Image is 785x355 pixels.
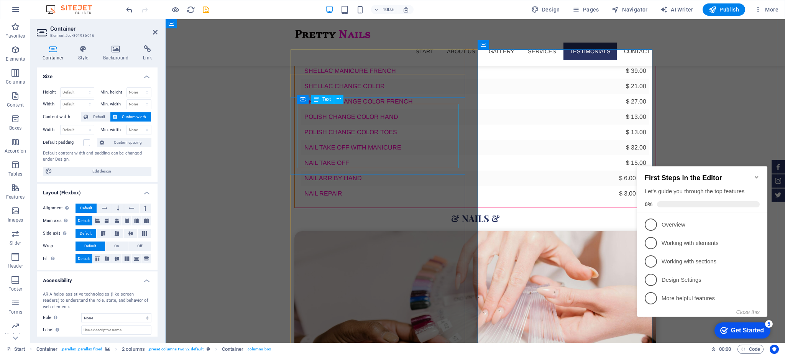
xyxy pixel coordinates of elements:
h3: Element #ed-891986016 [50,32,142,39]
label: Fill [43,254,76,263]
p: Favorites [5,33,25,39]
label: Label [43,325,81,335]
span: Publish [709,6,739,13]
button: Code [737,345,764,354]
button: Navigator [608,3,651,16]
span: Role [43,313,59,322]
h6: Session time [711,345,731,354]
i: Reload page [186,5,195,14]
span: Text [322,97,331,102]
li: Overview [3,61,133,79]
button: Edit design [43,167,151,176]
span: Default [90,112,108,122]
p: Slider [10,240,21,246]
i: This element is a customizable preset [207,347,210,351]
p: Tables [8,171,22,177]
h4: Size [37,67,158,81]
span: . parallax .parallax-fixed [61,345,102,354]
label: Min. width [100,102,126,106]
p: Design Settings [28,121,120,129]
button: AI Writer [657,3,696,16]
button: Off [128,242,151,251]
button: 100% [371,5,398,14]
span: Click to select. Double-click to edit [122,345,145,354]
button: Usercentrics [770,345,779,354]
li: Working with sections [3,97,133,116]
div: 5 [131,165,139,173]
p: Images [8,217,23,223]
div: Let's guide you through the top features [11,33,126,41]
p: Elements [6,56,25,62]
label: Default padding [43,138,83,147]
input: Use a descriptive name [81,325,151,335]
button: Close this [102,154,126,160]
p: More helpful features [28,140,120,148]
p: Columns [6,79,25,85]
li: Design Settings [3,116,133,134]
p: Content [7,102,24,108]
span: More [754,6,778,13]
button: On [105,242,128,251]
span: Default [80,204,92,213]
span: 0% [11,46,23,53]
span: AI Writer [660,6,693,13]
button: save [201,5,210,14]
h2: Container [50,25,158,32]
label: Content width [43,112,81,122]
div: ARIA helps assistive technologies (like screen readers) to understand the role, state, and behavi... [43,291,151,311]
p: Boxes [9,125,22,131]
li: Working with elements [3,79,133,97]
span: Custom spacing [107,138,149,147]
h2: First Steps in the Editor [11,19,126,27]
img: Editor Logo [44,5,102,14]
button: Default [76,242,105,251]
span: Custom width [120,112,149,122]
div: Default content width and padding can be changed under Design. [43,150,151,163]
h4: Accessibility [37,271,158,285]
button: reload [186,5,195,14]
label: Min. width [100,128,126,132]
i: This element contains a background [105,347,110,351]
span: . columns-box [246,345,271,354]
p: Accordion [5,148,26,154]
span: Default [78,254,90,263]
button: Default [76,204,97,213]
span: Pages [572,6,599,13]
span: Default [80,229,92,238]
li: More helpful features [3,134,133,153]
label: Height [43,90,60,94]
button: Publish [703,3,745,16]
div: Get Started [97,172,130,179]
p: Features [6,194,25,200]
label: Main axis [43,216,76,225]
button: Default [76,216,92,225]
h4: Link [137,45,158,61]
p: Forms [8,309,22,315]
button: Default [76,254,92,263]
nav: breadcrumb [36,345,271,354]
h4: Container [37,45,72,61]
button: Custom width [110,112,151,122]
span: Navigator [611,6,648,13]
label: Alignment [43,204,76,213]
i: Undo: Edit headline (Ctrl+Z) [125,5,134,14]
a: Click to cancel selection. Double-click to open Pages [6,345,25,354]
span: Click to select. Double-click to edit [222,345,243,354]
button: Default [81,112,110,122]
span: On [114,242,119,251]
button: Pages [569,3,602,16]
span: 00 00 [719,345,731,354]
label: Wrap [43,242,76,251]
h4: Layout (Flexbox) [37,184,158,197]
h4: Style [72,45,97,61]
label: Min. height [100,90,126,94]
h6: 100% [383,5,395,14]
i: On resize automatically adjust zoom level to fit chosen device. [402,6,409,13]
button: Default [76,229,96,238]
i: Save (Ctrl+S) [202,5,210,14]
label: Side axis [43,229,76,238]
label: Width [43,128,60,132]
span: Design [531,6,560,13]
label: Width [43,102,60,106]
p: Marketing [5,332,26,338]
